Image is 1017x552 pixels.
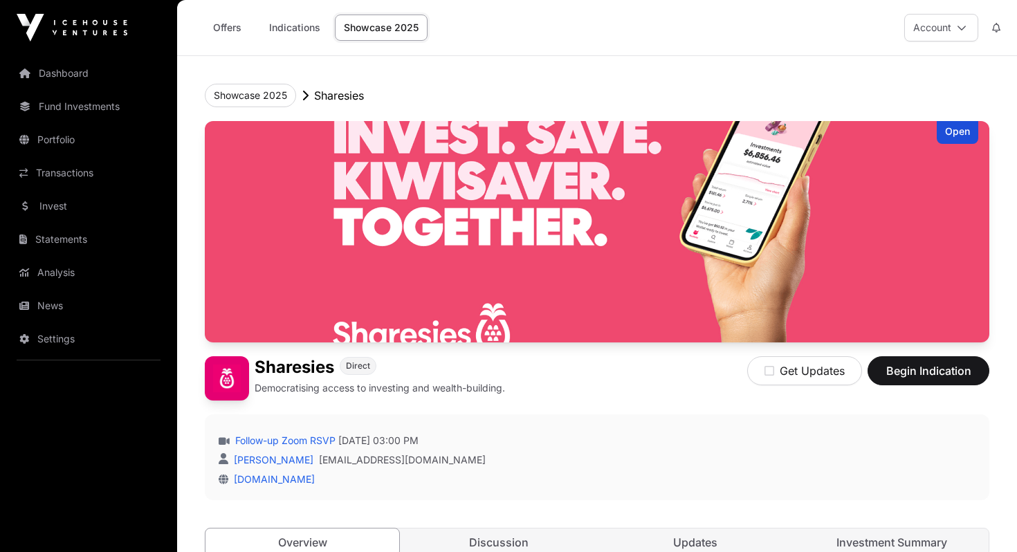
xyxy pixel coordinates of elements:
[346,360,370,371] span: Direct
[11,291,166,321] a: News
[885,362,972,379] span: Begin Indication
[868,370,989,384] a: Begin Indication
[338,434,419,448] span: [DATE] 03:00 PM
[11,158,166,188] a: Transactions
[11,125,166,155] a: Portfolio
[747,356,862,385] button: Get Updates
[260,15,329,41] a: Indications
[11,58,166,89] a: Dashboard
[255,381,505,395] p: Democratising access to investing and wealth-building.
[335,15,428,41] a: Showcase 2025
[11,324,166,354] a: Settings
[205,356,249,401] img: Sharesies
[231,454,313,466] a: [PERSON_NAME]
[228,473,315,485] a: [DOMAIN_NAME]
[17,14,127,42] img: Icehouse Ventures Logo
[937,121,978,144] div: Open
[11,257,166,288] a: Analysis
[11,191,166,221] a: Invest
[255,356,334,378] h1: Sharesies
[232,434,336,448] a: Follow-up Zoom RSVP
[199,15,255,41] a: Offers
[868,356,989,385] button: Begin Indication
[11,224,166,255] a: Statements
[205,121,989,342] img: Sharesies
[314,87,364,104] p: Sharesies
[319,453,486,467] a: [EMAIL_ADDRESS][DOMAIN_NAME]
[11,91,166,122] a: Fund Investments
[904,14,978,42] button: Account
[205,84,296,107] button: Showcase 2025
